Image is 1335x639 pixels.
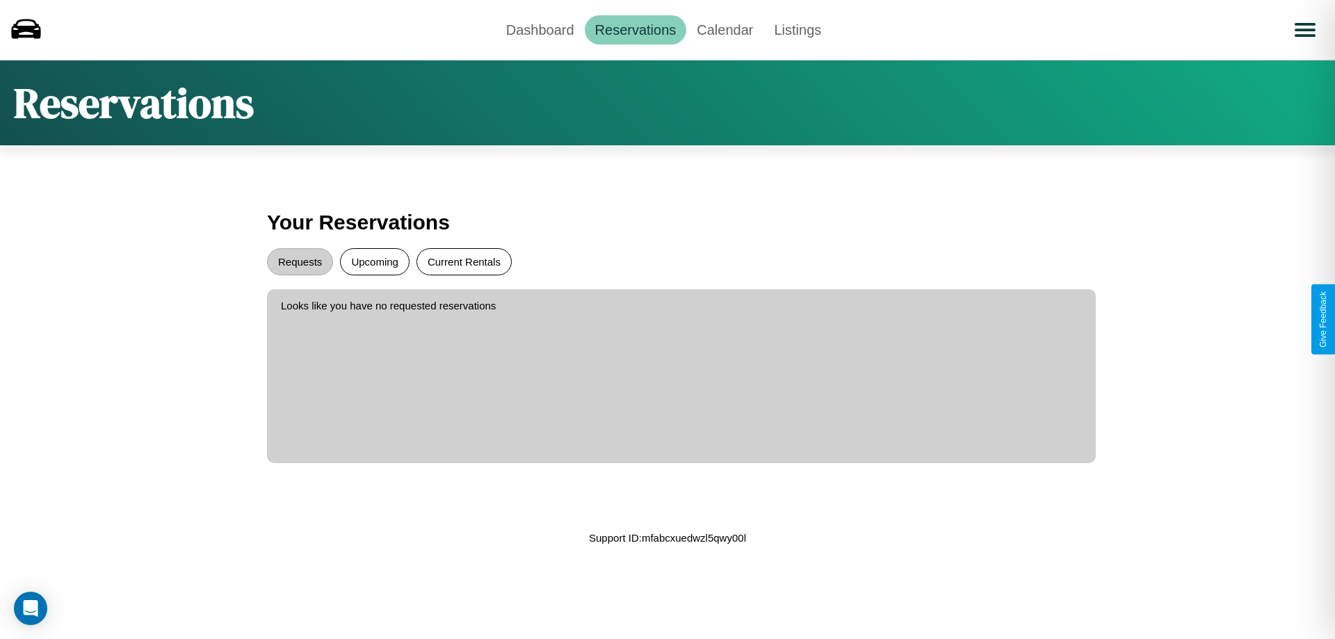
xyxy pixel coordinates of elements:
[14,592,47,625] div: Open Intercom Messenger
[686,15,763,45] a: Calendar
[267,204,1068,241] h3: Your Reservations
[763,15,832,45] a: Listings
[589,528,746,547] p: Support ID: mfabcxuedwzl5qwy00l
[267,248,333,275] button: Requests
[416,248,512,275] button: Current Rentals
[585,15,687,45] a: Reservations
[14,74,254,131] h1: Reservations
[281,296,1082,315] p: Looks like you have no requested reservations
[1318,291,1328,348] div: Give Feedback
[1286,10,1325,49] button: Open menu
[340,248,410,275] button: Upcoming
[496,15,585,45] a: Dashboard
